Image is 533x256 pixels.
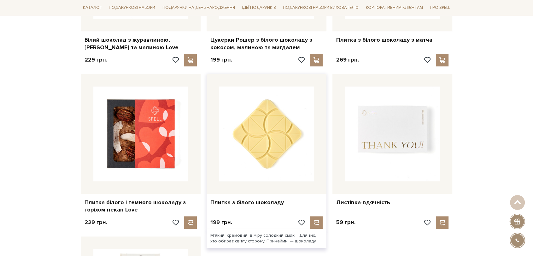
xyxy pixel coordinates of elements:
[239,3,278,13] a: Ідеї подарунків
[363,3,425,13] a: Корпоративним клієнтам
[210,56,232,63] p: 199 грн.
[336,36,448,44] a: Плитка з білого шоколаду з матча
[427,3,453,13] a: Про Spell
[280,3,361,13] a: Подарункові набори вихователю
[80,3,104,13] a: Каталог
[85,36,197,51] a: Білий шоколад з журавлиною, [PERSON_NAME] та малиною Love
[336,219,355,226] p: 59 грн.
[345,86,440,181] img: Листівка-вдячність
[336,199,448,206] a: Листівка-вдячність
[336,56,359,63] p: 269 грн.
[85,219,107,226] p: 229 грн.
[210,36,323,51] a: Цукерки Рошер з білого шоколаду з кокосом, малиною та мигдалем
[210,219,232,226] p: 199 грн.
[160,3,237,13] a: Подарунки на День народження
[207,229,326,248] div: М’який, кремовий, в міру солодкий смак. Для тих, хто обирає світлу сторону. Принаймні — шоколаду...
[219,86,314,181] img: Плитка з білого шоколаду
[210,199,323,206] a: Плитка з білого шоколаду
[106,3,158,13] a: Подарункові набори
[85,56,107,63] p: 229 грн.
[85,199,197,214] a: Плитка білого і темного шоколаду з горіхом пекан Love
